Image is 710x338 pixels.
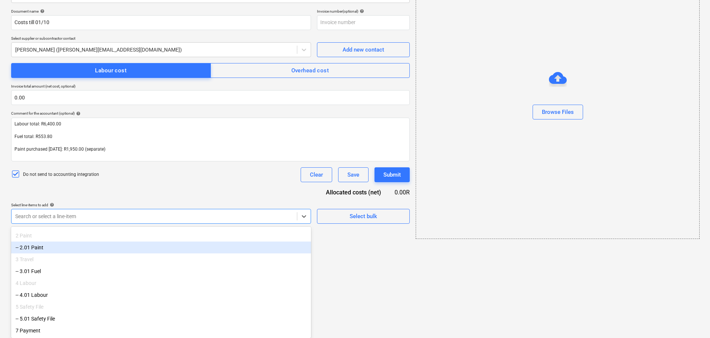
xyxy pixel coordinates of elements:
button: Submit [374,167,410,182]
p: Do not send to accounting integration [23,171,99,178]
div: Comment for the accountant (optional) [11,111,410,116]
div: Save [347,170,359,180]
div: 3 Travel [11,253,311,265]
div: Invoice number (optional) [317,9,410,14]
iframe: Chat Widget [673,302,710,338]
div: Browse Files [542,107,574,117]
div: Clear [310,170,323,180]
span: help [358,9,364,13]
div: Add new contact [343,45,384,55]
div: 7 Payment [11,325,311,337]
button: Overhead cost [210,63,410,78]
p: Invoice total amount (net cost, optional) [11,84,410,90]
div: -- 5.01 Safety File [11,313,311,325]
div: 5 Safety File [11,301,311,313]
div: -- 2.01 Paint [11,242,311,253]
div: Document name [11,9,311,14]
button: Clear [301,167,332,182]
span: help [48,203,54,207]
span: help [39,9,45,13]
span: Paint purchased [DATE]: R1,950.00 (separate) [14,147,105,152]
div: Select line-items to add [11,203,311,207]
div: 2 Paint [11,230,311,242]
div: Overhead cost [291,66,329,75]
span: Labour total: R6,400.00 [14,121,61,127]
input: Document name [11,15,311,30]
div: -- 3.01 Fuel [11,265,311,277]
button: Add new contact [317,42,410,57]
p: Select supplier or subcontractor contact [11,36,311,42]
button: Browse Files [533,105,583,119]
span: Fuel total: R553.80 [14,134,52,139]
button: Labour cost [11,63,211,78]
button: Save [338,167,369,182]
input: Invoice number [317,15,410,30]
button: Select bulk [317,209,410,224]
div: 4 Labour [11,277,311,289]
input: Invoice total amount (net cost, optional) [11,90,410,105]
span: help [75,111,81,116]
div: Submit [383,170,401,180]
div: Select bulk [350,211,377,221]
div: -- 4.01 Labour [11,289,311,301]
div: Labour cost [95,66,127,75]
div: 0.00R [393,188,410,197]
div: Allocated costs (net) [313,188,393,197]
